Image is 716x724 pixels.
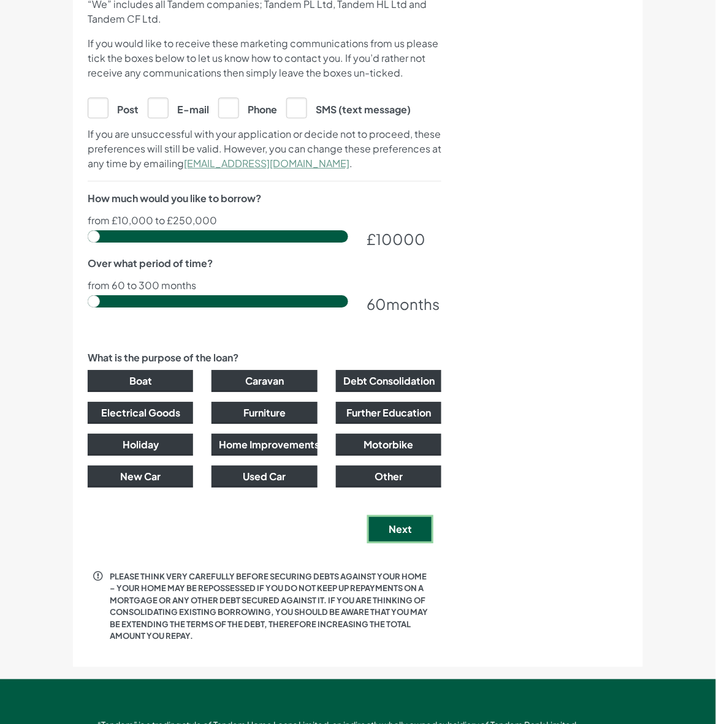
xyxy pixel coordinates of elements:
button: Electrical Goods [88,402,193,424]
button: Boat [88,370,193,392]
button: Other [336,466,441,488]
p: PLEASE THINK VERY CAREFULLY BEFORE SECURING DEBTS AGAINST YOUR HOME – YOUR HOME MAY BE REPOSSESSE... [110,571,432,643]
button: Caravan [211,370,317,392]
p: If you are unsuccessful with your application or decide not to proceed, these preferences will st... [88,127,441,171]
button: New Car [88,466,193,488]
button: Next [369,517,432,541]
span: 10000 [376,230,425,248]
a: [EMAIL_ADDRESS][DOMAIN_NAME] [184,157,349,170]
button: Debt Consolidation [336,370,441,392]
div: months [367,293,441,315]
p: If you would like to receive these marketing communications from us please tick the boxes below t... [88,36,441,80]
button: Further Education [336,402,441,424]
span: 60 [367,295,386,313]
div: £ [367,228,441,250]
label: How much would you like to borrow? [88,191,261,206]
button: Holiday [88,434,193,456]
label: Phone [218,97,277,117]
p: from £10,000 to £250,000 [88,216,441,225]
button: Furniture [211,402,317,424]
label: SMS (text message) [286,97,411,117]
p: from 60 to 300 months [88,281,441,290]
button: Home Improvements [211,434,317,456]
label: E-mail [148,97,209,117]
label: Post [88,97,139,117]
label: What is the purpose of the loan? [88,350,238,365]
button: Motorbike [336,434,441,456]
button: Used Car [211,466,317,488]
label: Over what period of time? [88,256,213,271]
